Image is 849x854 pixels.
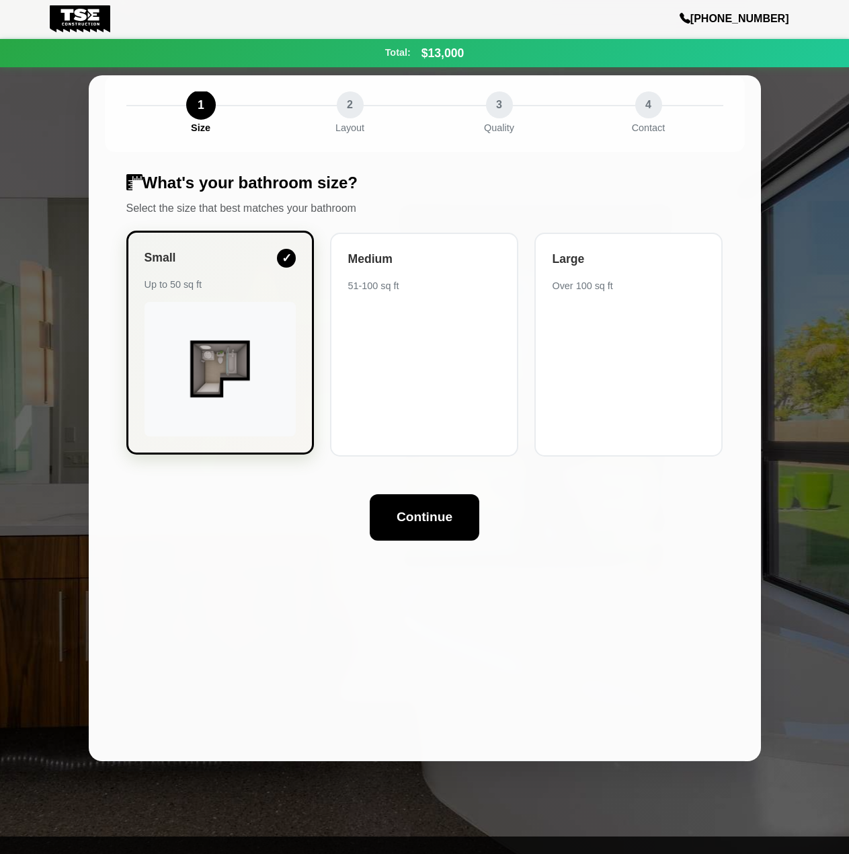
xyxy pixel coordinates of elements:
[552,250,705,268] div: Large
[484,121,514,136] div: Quality
[348,279,501,293] div: 51-100 sq ft
[370,494,479,541] button: Continue
[126,200,723,217] p: Select the size that best matches your bathroom
[385,46,411,61] span: Total:
[186,90,216,120] div: 1
[632,121,665,136] div: Contact
[486,91,513,118] div: 3
[348,250,501,268] div: Medium
[191,121,210,136] div: Size
[669,5,800,32] a: [PHONE_NUMBER]
[552,279,705,293] div: Over 100 sq ft
[145,249,296,266] div: Small
[635,91,662,118] div: 4
[50,5,111,32] img: Tse Construction
[421,44,464,62] span: $13,000
[145,326,296,412] img: Small Bathroom Layout
[145,278,296,291] div: Up to 50 sq ft
[126,173,723,193] h3: What's your bathroom size?
[337,91,364,118] div: 2
[335,121,364,136] div: Layout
